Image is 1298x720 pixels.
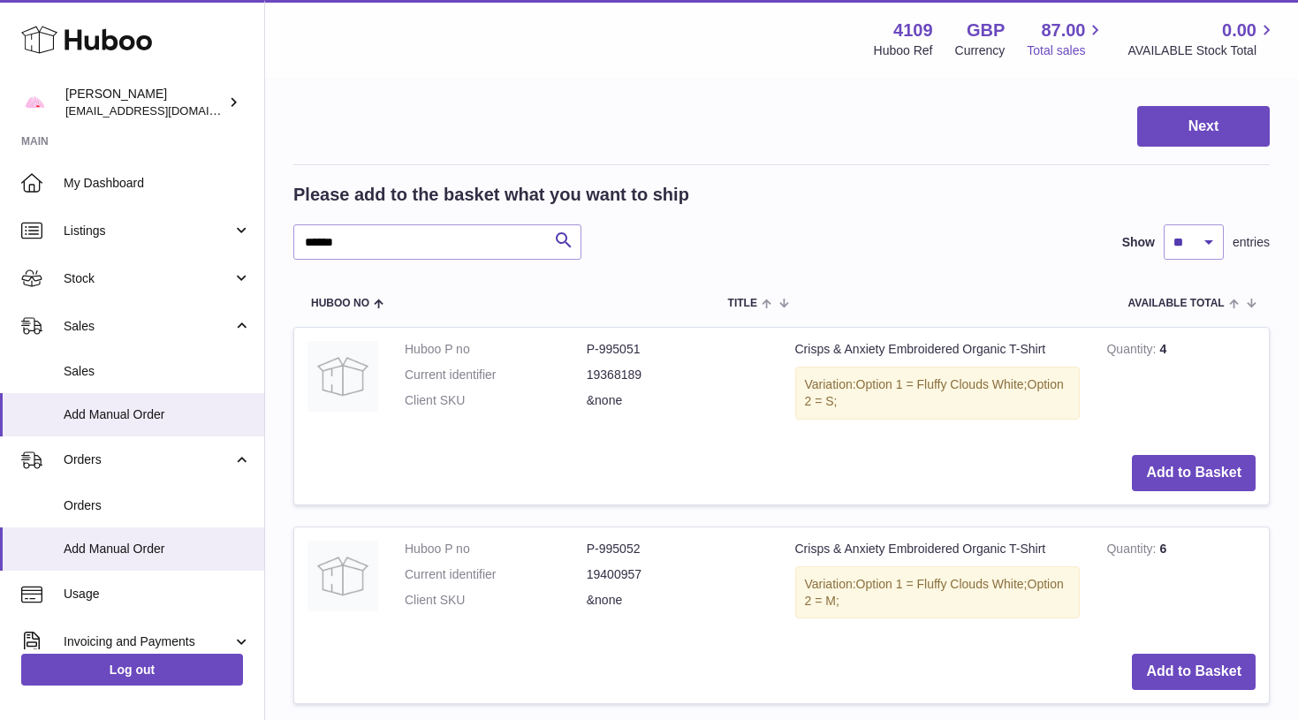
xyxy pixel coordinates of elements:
a: 87.00 Total sales [1027,19,1105,59]
span: My Dashboard [64,175,251,192]
dt: Client SKU [405,592,587,609]
dd: &none [587,592,769,609]
span: Option 1 = Fluffy Clouds White; [856,377,1028,391]
span: Stock [64,270,232,287]
td: 6 [1093,527,1269,641]
strong: Quantity [1106,542,1159,560]
div: Variation: [795,566,1081,619]
span: Listings [64,223,232,239]
span: 87.00 [1041,19,1085,42]
label: Show [1122,234,1155,251]
span: Sales [64,363,251,380]
td: 4 [1093,328,1269,442]
span: Orders [64,497,251,514]
strong: GBP [967,19,1005,42]
span: Title [728,298,757,309]
img: Crisps & Anxiety Embroidered Organic T-Shirt [307,341,378,412]
span: Total sales [1027,42,1105,59]
dt: Current identifier [405,367,587,383]
button: Add to Basket [1132,654,1256,690]
a: Log out [21,654,243,686]
span: Option 1 = Fluffy Clouds White; [856,577,1028,591]
div: Huboo Ref [874,42,933,59]
dd: P-995051 [587,341,769,358]
img: Crisps & Anxiety Embroidered Organic T-Shirt [307,541,378,611]
div: Variation: [795,367,1081,420]
div: [PERSON_NAME] [65,86,224,119]
h2: Please add to the basket what you want to ship [293,183,689,207]
dd: P-995052 [587,541,769,557]
dd: 19368189 [587,367,769,383]
span: Sales [64,318,232,335]
dd: &none [587,392,769,409]
dt: Current identifier [405,566,587,583]
div: Currency [955,42,1006,59]
td: Crisps & Anxiety Embroidered Organic T-Shirt [782,328,1094,442]
span: Usage [64,586,251,603]
button: Next [1137,106,1270,148]
td: Crisps & Anxiety Embroidered Organic T-Shirt [782,527,1094,641]
span: AVAILABLE Stock Total [1127,42,1277,59]
dt: Client SKU [405,392,587,409]
span: [EMAIL_ADDRESS][DOMAIN_NAME] [65,103,260,117]
span: AVAILABLE Total [1128,298,1225,309]
dt: Huboo P no [405,541,587,557]
dt: Huboo P no [405,341,587,358]
a: 0.00 AVAILABLE Stock Total [1127,19,1277,59]
span: Invoicing and Payments [64,633,232,650]
span: Option 2 = M; [805,577,1064,608]
span: entries [1233,234,1270,251]
button: Add to Basket [1132,455,1256,491]
dd: 19400957 [587,566,769,583]
img: hello@limpetstore.com [21,89,48,116]
span: Add Manual Order [64,406,251,423]
span: Huboo no [311,298,369,309]
span: Orders [64,451,232,468]
span: 0.00 [1222,19,1256,42]
strong: 4109 [893,19,933,42]
span: Add Manual Order [64,541,251,557]
strong: Quantity [1106,342,1159,360]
